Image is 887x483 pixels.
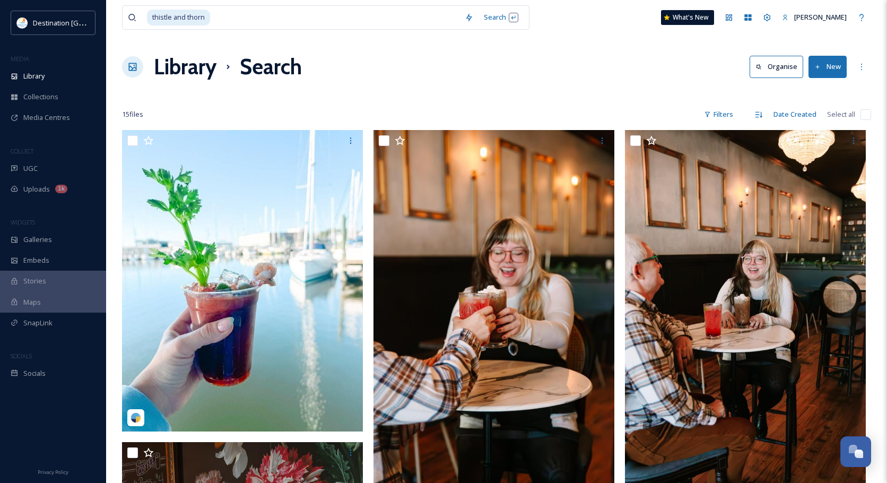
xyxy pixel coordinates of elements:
span: thistle and thorn [147,10,210,25]
span: SnapLink [23,318,53,328]
span: MEDIA [11,55,29,63]
a: What's New [661,10,714,25]
span: Select all [827,109,855,119]
img: snapsea-logo.png [131,412,141,423]
span: COLLECT [11,147,33,155]
button: Organise [750,56,803,77]
button: Open Chat [840,436,871,467]
span: UGC [23,163,38,174]
a: Library [154,51,216,83]
button: New [808,56,847,77]
span: WIDGETS [11,218,35,226]
img: download.png [17,18,28,28]
a: Privacy Policy [38,465,68,478]
div: Filters [699,104,738,125]
span: Collections [23,92,58,102]
span: Socials [23,368,46,378]
a: [PERSON_NAME] [777,7,852,28]
span: SOCIALS [11,352,32,360]
span: Maps [23,297,41,307]
span: Uploads [23,184,50,194]
span: Privacy Policy [38,469,68,476]
span: Library [23,71,45,81]
span: Destination [GEOGRAPHIC_DATA] [33,18,138,28]
a: Organise [750,56,808,77]
span: Galleries [23,235,52,245]
img: destination_pc_07302024.jpg [122,130,363,432]
div: 1k [55,185,67,193]
span: [PERSON_NAME] [794,12,847,22]
span: Embeds [23,255,49,265]
h1: Search [240,51,302,83]
div: Search [479,7,524,28]
span: Media Centres [23,113,70,123]
span: 15 file s [122,109,143,119]
div: Date Created [768,104,822,125]
span: Stories [23,276,46,286]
